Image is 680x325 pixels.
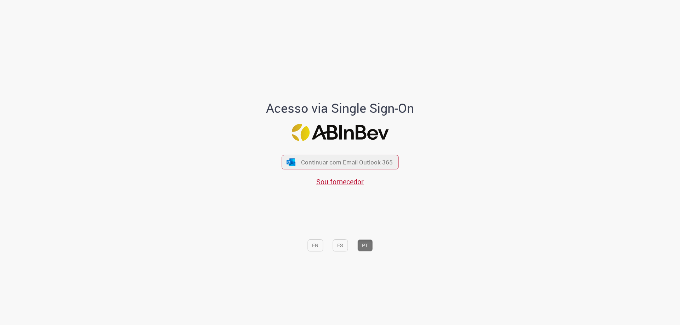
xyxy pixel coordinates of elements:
img: Logo ABInBev [291,124,389,141]
span: Continuar com Email Outlook 365 [301,158,393,166]
h1: Acesso via Single Sign-On [242,101,438,115]
button: ícone Azure/Microsoft 360 Continuar com Email Outlook 365 [282,155,398,169]
a: Sou fornecedor [316,177,364,186]
img: ícone Azure/Microsoft 360 [286,158,296,166]
button: EN [307,239,323,251]
button: ES [333,239,348,251]
button: PT [357,239,373,251]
